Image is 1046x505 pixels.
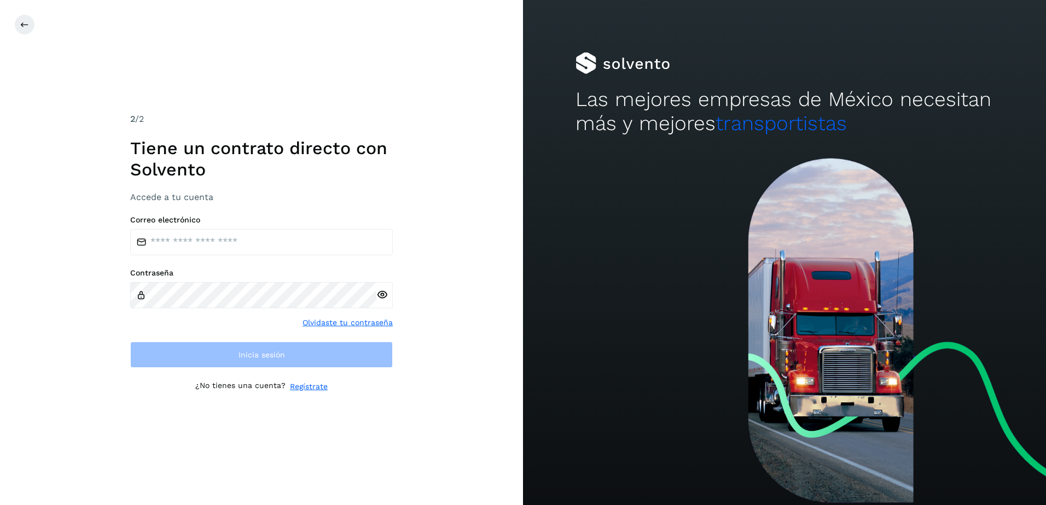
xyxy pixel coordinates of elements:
div: /2 [130,113,393,126]
h2: Las mejores empresas de México necesitan más y mejores [576,87,994,136]
span: 2 [130,114,135,124]
a: Regístrate [290,381,328,392]
a: Olvidaste tu contraseña [303,317,393,328]
h3: Accede a tu cuenta [130,192,393,202]
p: ¿No tienes una cuenta? [195,381,286,392]
button: Inicia sesión [130,342,393,368]
h1: Tiene un contrato directo con Solvento [130,138,393,180]
label: Correo electrónico [130,215,393,225]
label: Contraseña [130,268,393,278]
span: transportistas [716,111,847,135]
span: Inicia sesión [239,351,285,359]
